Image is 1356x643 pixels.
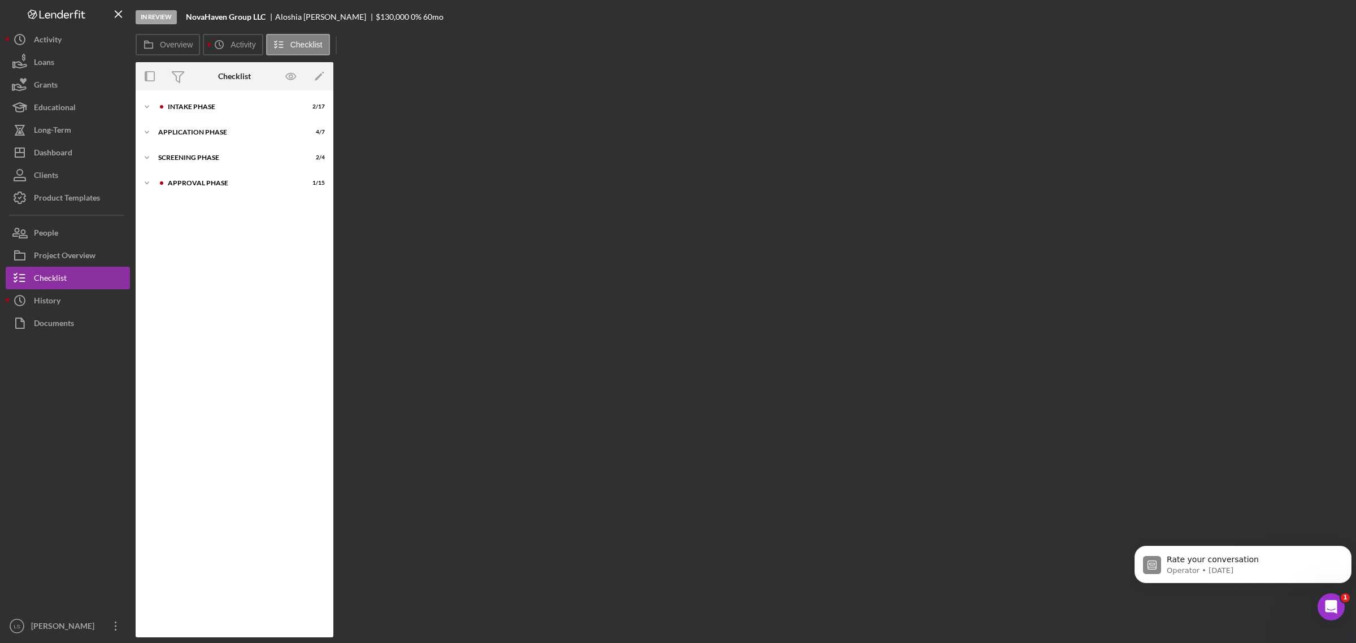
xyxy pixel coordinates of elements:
iframe: Intercom notifications message [1130,522,1356,612]
button: Dashboard [6,141,130,164]
div: Loans [34,51,54,76]
div: Aloshia [PERSON_NAME] [275,12,376,21]
div: Screening Phase [158,154,297,161]
div: 2 / 17 [305,103,325,110]
div: Checklist [34,267,67,292]
button: Checklist [266,34,330,55]
text: LS [14,623,20,629]
div: Approval Phase [168,180,297,186]
span: 1 [1341,593,1350,602]
label: Activity [231,40,255,49]
div: Checklist [218,72,251,81]
button: Checklist [6,267,130,289]
button: Loans [6,51,130,73]
div: Application Phase [158,129,297,136]
div: Intake Phase [168,103,297,110]
div: Long-Term [34,119,71,144]
iframe: Intercom live chat [1318,593,1345,620]
button: Long-Term [6,119,130,141]
button: Educational [6,96,130,119]
div: In Review [136,10,177,24]
label: Checklist [290,40,323,49]
button: Activity [203,34,263,55]
div: 60 mo [423,12,444,21]
div: 2 / 4 [305,154,325,161]
b: NovaHaven Group LLC [186,12,266,21]
div: History [34,289,60,315]
div: Educational [34,96,76,121]
button: Documents [6,312,130,334]
div: Clients [34,164,58,189]
div: Documents [34,312,74,337]
div: Product Templates [34,186,100,212]
div: 0 % [411,12,421,21]
span: $130,000 [376,12,409,21]
div: 1 / 15 [305,180,325,186]
button: History [6,289,130,312]
button: Project Overview [6,244,130,267]
button: People [6,221,130,244]
div: 4 / 7 [305,129,325,136]
div: [PERSON_NAME] [28,615,102,640]
label: Overview [160,40,193,49]
button: Overview [136,34,200,55]
button: Activity [6,28,130,51]
button: Product Templates [6,186,130,209]
button: LS[PERSON_NAME] [6,615,130,637]
div: Activity [34,28,62,54]
div: People [34,221,58,247]
div: Grants [34,73,58,99]
div: Dashboard [34,141,72,167]
button: Clients [6,164,130,186]
button: Grants [6,73,130,96]
div: Project Overview [34,244,95,270]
